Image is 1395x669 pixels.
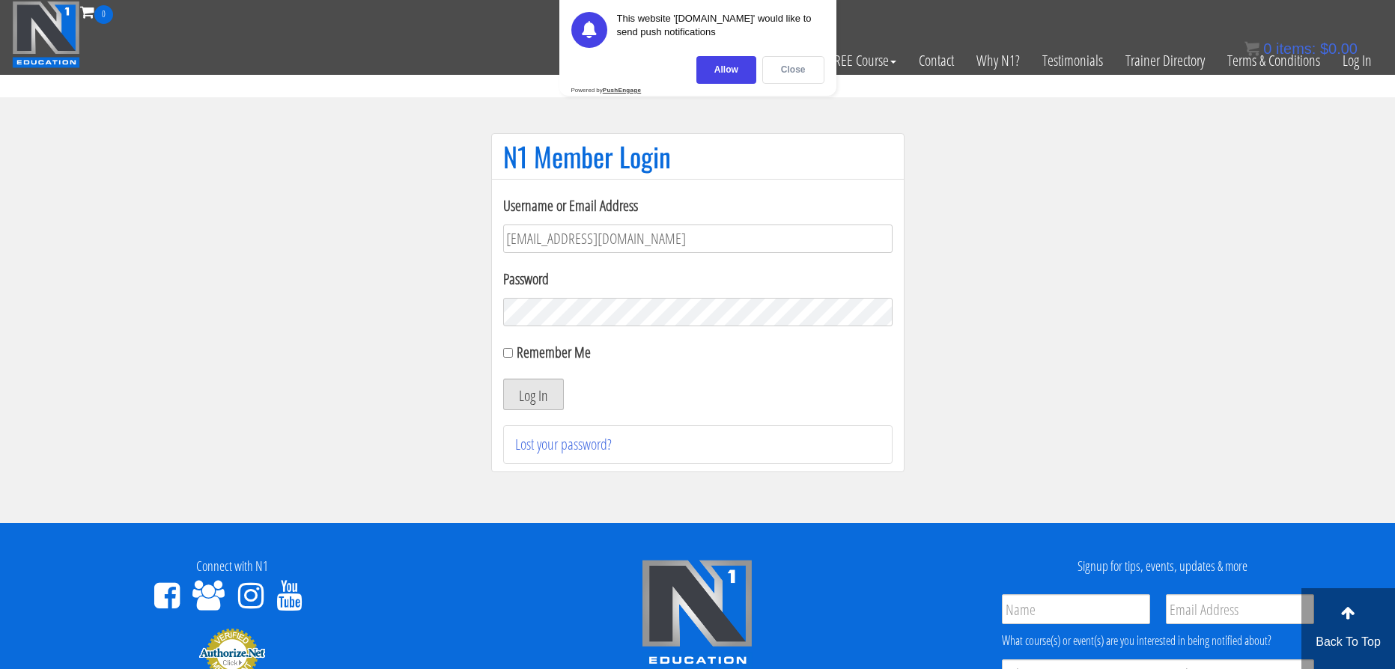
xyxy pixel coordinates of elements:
[503,195,893,217] label: Username or Email Address
[1114,24,1216,97] a: Trainer Directory
[94,5,113,24] span: 0
[11,559,454,574] h4: Connect with N1
[617,12,824,48] div: This website '[DOMAIN_NAME]' would like to send push notifications
[762,56,824,84] div: Close
[1216,24,1331,97] a: Terms & Conditions
[80,1,113,22] a: 0
[1276,40,1316,57] span: items:
[965,24,1031,97] a: Why N1?
[1331,24,1383,97] a: Log In
[12,1,80,68] img: n1-education
[1031,24,1114,97] a: Testimonials
[603,87,641,94] strong: PushEngage
[1002,594,1150,624] input: Name
[1166,594,1314,624] input: Email Address
[941,559,1384,574] h4: Signup for tips, events, updates & more
[1244,40,1358,57] a: 0 items: $0.00
[1301,633,1395,651] p: Back To Top
[517,342,591,362] label: Remember Me
[515,434,612,454] a: Lost your password?
[1263,40,1271,57] span: 0
[571,87,642,94] div: Powered by
[1244,41,1259,56] img: icon11.png
[1002,632,1314,650] div: What course(s) or event(s) are you interested in being notified about?
[503,379,564,410] button: Log In
[908,24,965,97] a: Contact
[503,141,893,171] h1: N1 Member Login
[696,56,756,84] div: Allow
[503,268,893,290] label: Password
[1320,40,1358,57] bdi: 0.00
[818,24,908,97] a: FREE Course
[1320,40,1328,57] span: $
